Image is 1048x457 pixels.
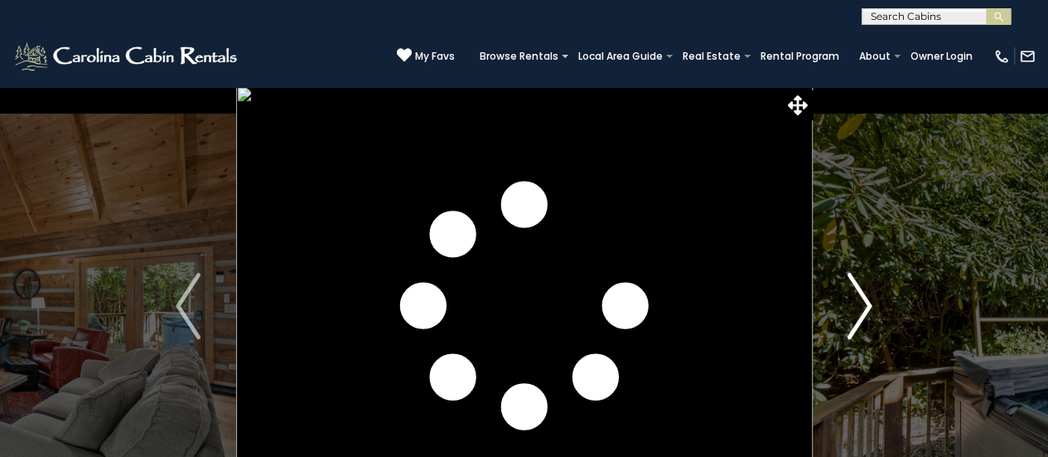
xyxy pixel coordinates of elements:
[752,45,848,68] a: Rental Program
[570,45,671,68] a: Local Area Guide
[848,273,872,339] img: arrow
[674,45,749,68] a: Real Estate
[851,45,899,68] a: About
[993,48,1010,65] img: phone-regular-white.png
[12,40,242,73] img: White-1-2.png
[176,273,200,339] img: arrow
[397,47,455,65] a: My Favs
[902,45,981,68] a: Owner Login
[471,45,567,68] a: Browse Rentals
[415,49,455,64] span: My Favs
[1019,48,1036,65] img: mail-regular-white.png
